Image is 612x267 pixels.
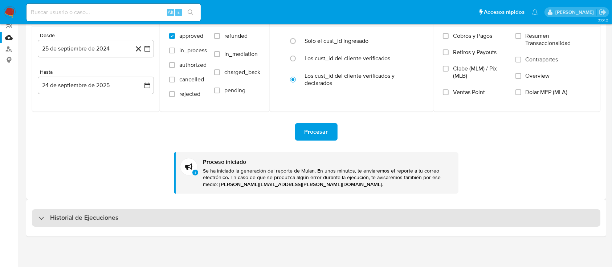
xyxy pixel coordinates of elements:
[599,8,607,16] a: Salir
[168,9,174,16] span: Alt
[183,7,198,17] button: search-icon
[484,8,525,16] span: Accesos rápidos
[598,17,608,23] span: 3.161.2
[178,9,180,16] span: s
[532,9,538,15] a: Notificaciones
[26,8,201,17] input: Buscar usuario o caso...
[555,9,596,16] p: aline.magdaleno@mercadolibre.com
